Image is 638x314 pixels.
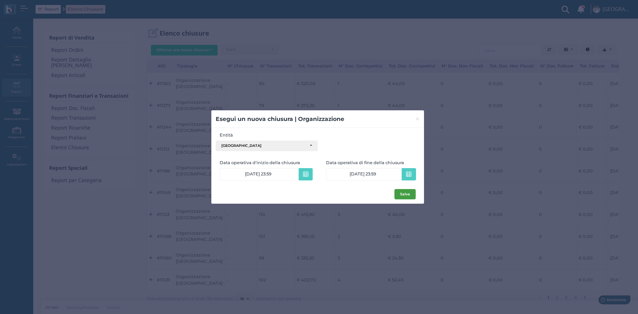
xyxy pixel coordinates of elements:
span: × [415,115,420,123]
b: Esegui un nuova chiusura | Organizzazione [216,115,344,122]
span: Assistenza [20,5,44,10]
div: [GEOGRAPHIC_DATA] [221,144,307,148]
span: [DATE] 23:59 [350,171,376,177]
button: [GEOGRAPHIC_DATA] [216,141,318,151]
label: Entità [216,132,318,138]
span: [DATE] 23:59 [245,171,271,177]
label: Data operativa di fine della chiusura [326,159,416,166]
button: Salva [394,189,416,200]
label: Data operativa d'inizio della chiusura [220,159,318,166]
